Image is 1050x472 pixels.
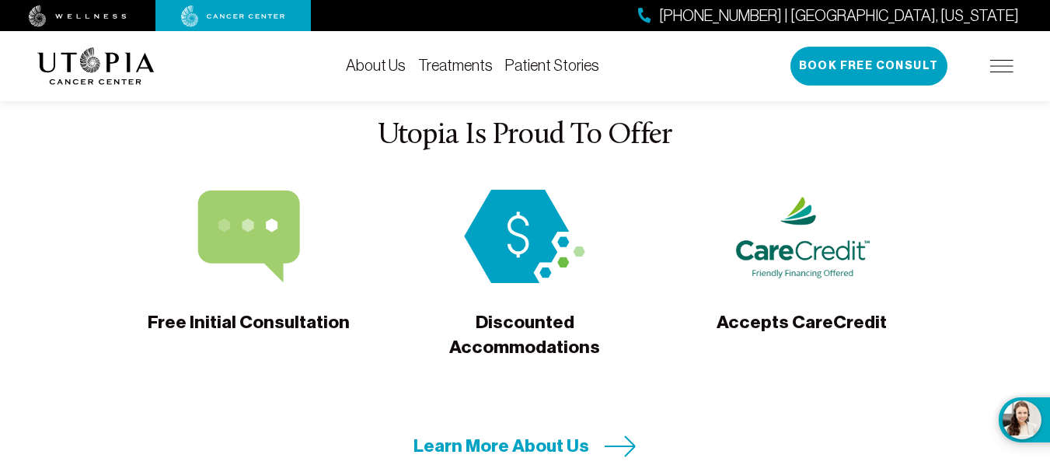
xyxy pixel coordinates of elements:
img: Accepts CareCredit [732,190,870,283]
img: logo [37,47,155,85]
span: [PHONE_NUMBER] | [GEOGRAPHIC_DATA], [US_STATE] [659,5,1019,27]
span: Free Initial Consultation [148,310,350,357]
img: wellness [29,5,127,27]
img: Free Initial Consultation [180,190,318,283]
img: Discounted Accommodations [455,190,594,283]
a: Patient Stories [505,57,599,74]
button: Book Free Consult [790,47,947,86]
span: Accepts CareCredit [717,310,887,357]
span: Learn More About Us [413,434,589,458]
img: icon-hamburger [990,60,1013,72]
span: Discounted Accommodations [420,310,630,359]
img: cancer center [181,5,285,27]
h3: Utopia Is Proud To Offer [37,120,1013,152]
a: About Us [346,57,406,74]
a: [PHONE_NUMBER] | [GEOGRAPHIC_DATA], [US_STATE] [638,5,1019,27]
a: Treatments [418,57,493,74]
a: Learn More About Us [413,434,637,458]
